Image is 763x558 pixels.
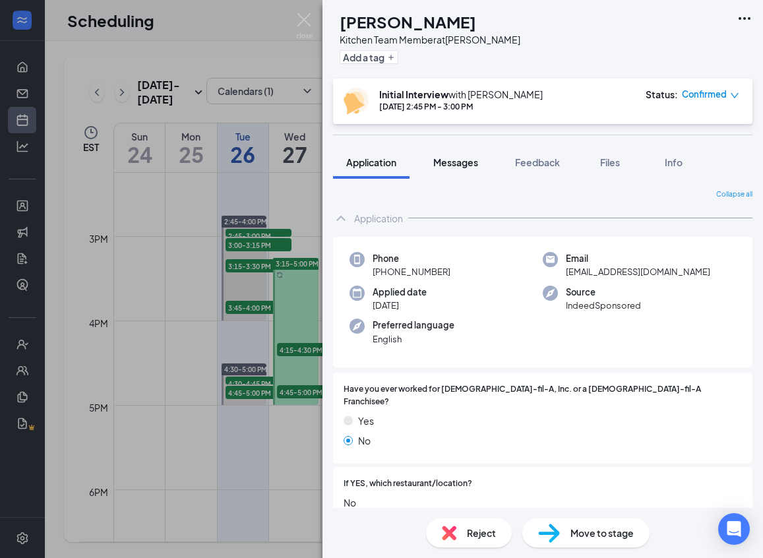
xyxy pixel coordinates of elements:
[346,156,396,168] span: Application
[730,91,739,100] span: down
[718,513,750,545] div: Open Intercom Messenger
[373,252,450,265] span: Phone
[373,299,427,312] span: [DATE]
[566,252,710,265] span: Email
[358,433,371,448] span: No
[340,33,520,46] div: Kitchen Team Member at [PERSON_NAME]
[340,11,476,33] h1: [PERSON_NAME]
[373,265,450,278] span: [PHONE_NUMBER]
[433,156,478,168] span: Messages
[665,156,683,168] span: Info
[373,319,454,332] span: Preferred language
[387,53,395,61] svg: Plus
[344,383,742,408] span: Have you ever worked for [DEMOGRAPHIC_DATA]-fil-A, Inc. or a [DEMOGRAPHIC_DATA]-fil-A Franchisee?
[379,88,448,100] b: Initial Interview
[344,495,742,510] span: No
[600,156,620,168] span: Files
[716,189,752,200] span: Collapse all
[333,210,349,226] svg: ChevronUp
[570,526,634,540] span: Move to stage
[344,478,472,490] span: If YES, which restaurant/location?
[566,299,641,312] span: IndeedSponsored
[358,414,374,428] span: Yes
[737,11,752,26] svg: Ellipses
[566,265,710,278] span: [EMAIL_ADDRESS][DOMAIN_NAME]
[373,332,454,346] span: English
[373,286,427,299] span: Applied date
[354,212,403,225] div: Application
[566,286,641,299] span: Source
[682,88,727,101] span: Confirmed
[515,156,560,168] span: Feedback
[379,101,543,112] div: [DATE] 2:45 PM - 3:00 PM
[646,88,678,101] div: Status :
[467,526,496,540] span: Reject
[340,50,398,64] button: PlusAdd a tag
[379,88,543,101] div: with [PERSON_NAME]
